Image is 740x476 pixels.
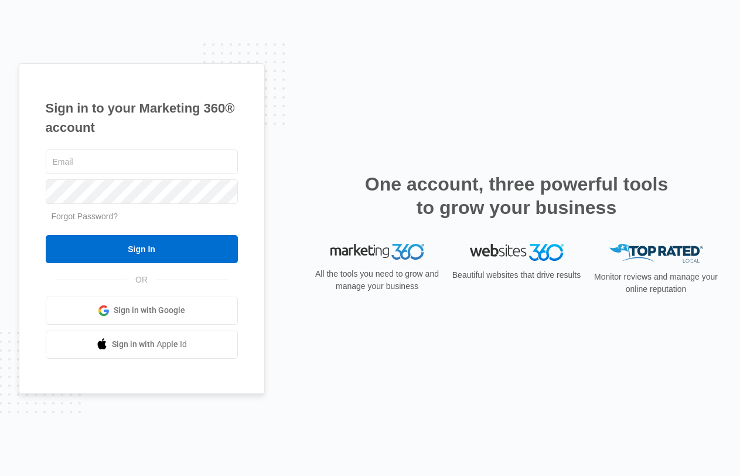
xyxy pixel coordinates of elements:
input: Sign In [46,235,238,263]
span: Sign in with Google [114,304,185,317]
span: OR [127,274,156,286]
h1: Sign in to your Marketing 360® account [46,98,238,137]
h2: One account, three powerful tools to grow your business [362,172,672,219]
input: Email [46,149,238,174]
img: Top Rated Local [609,244,703,263]
a: Sign in with Apple Id [46,331,238,359]
img: Websites 360 [470,244,564,261]
a: Forgot Password? [52,212,118,221]
p: Beautiful websites that drive results [451,269,582,281]
span: Sign in with Apple Id [112,338,187,351]
p: All the tools you need to grow and manage your business [312,268,443,293]
p: Monitor reviews and manage your online reputation [591,271,722,295]
img: Marketing 360 [330,244,424,260]
a: Sign in with Google [46,297,238,325]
